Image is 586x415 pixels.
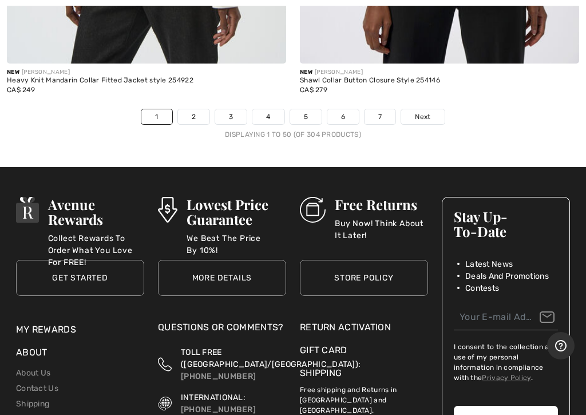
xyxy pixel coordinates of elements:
[300,260,428,296] a: Store Policy
[7,86,35,94] span: CA$ 249
[16,346,144,365] div: About
[482,374,530,382] a: Privacy Policy
[158,197,177,223] img: Lowest Price Guarantee
[181,347,361,369] span: TOLL FREE ([GEOGRAPHIC_DATA]/[GEOGRAPHIC_DATA]):
[365,109,395,124] a: 7
[454,342,558,383] label: I consent to the collection and use of my personal information in compliance with the .
[181,405,256,414] a: [PHONE_NUMBER]
[335,218,428,240] p: Buy Now! Think About It Later!
[465,270,549,282] span: Deals And Promotions
[158,346,172,382] img: Toll Free (Canada/US)
[290,109,322,124] a: 5
[465,282,499,294] span: Contests
[158,260,286,296] a: More Details
[335,197,428,212] h3: Free Returns
[187,232,286,255] p: We Beat The Price By 10%!
[327,109,359,124] a: 6
[181,393,246,402] span: INTERNATIONAL:
[16,384,58,393] a: Contact Us
[7,68,286,77] div: [PERSON_NAME]
[300,367,342,378] a: Shipping
[401,109,444,124] a: Next
[300,321,428,334] a: Return Activation
[215,109,247,124] a: 3
[300,77,579,85] div: Shawl Collar Button Closure Style 254146
[16,368,50,378] a: About Us
[454,209,558,239] h3: Stay Up-To-Date
[187,197,286,227] h3: Lowest Price Guarantee
[141,109,172,124] a: 1
[48,232,144,255] p: Collect Rewards To Order What You Love For FREE!
[454,305,558,330] input: Your E-mail Address
[16,324,76,335] a: My Rewards
[16,260,144,296] a: Get Started
[7,77,286,85] div: Heavy Knit Mandarin Collar Fitted Jacket style 254922
[16,399,49,409] a: Shipping
[158,321,286,340] div: Questions or Comments?
[181,371,256,381] a: [PHONE_NUMBER]
[16,197,39,223] img: Avenue Rewards
[300,86,327,94] span: CA$ 279
[48,197,144,227] h3: Avenue Rewards
[178,109,209,124] a: 2
[300,197,326,223] img: Free Returns
[300,343,428,357] a: Gift Card
[252,109,284,124] a: 4
[7,69,19,76] span: New
[300,69,312,76] span: New
[465,258,513,270] span: Latest News
[547,332,575,361] iframe: Opens a widget where you can find more information
[300,68,579,77] div: [PERSON_NAME]
[415,112,430,122] span: Next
